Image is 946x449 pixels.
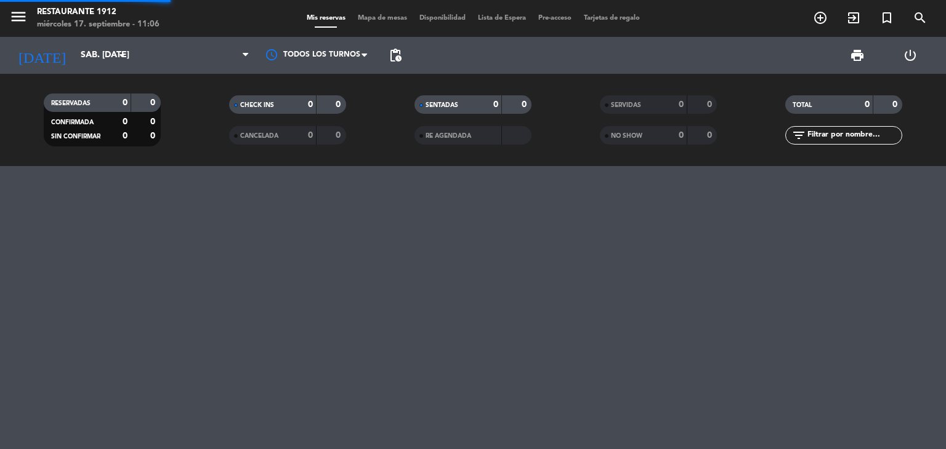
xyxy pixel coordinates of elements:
span: print [850,48,865,63]
strong: 0 [150,117,158,126]
i: search [913,10,928,25]
span: Pre-acceso [532,15,578,22]
strong: 0 [123,98,127,107]
span: SENTADAS [426,102,458,108]
span: Tarjetas de regalo [578,15,646,22]
i: add_circle_outline [813,10,828,25]
span: Disponibilidad [413,15,472,22]
span: SIN CONFIRMAR [51,133,100,140]
strong: 0 [679,131,684,140]
div: Restaurante 1912 [37,6,160,18]
strong: 0 [123,117,127,126]
strong: 0 [308,131,313,140]
strong: 0 [707,100,714,109]
span: TOTAL [793,102,812,108]
span: Lista de Espera [472,15,532,22]
button: menu [9,7,28,30]
strong: 0 [308,100,313,109]
span: RE AGENDADA [426,133,471,139]
i: [DATE] [9,42,75,69]
i: filter_list [791,128,806,143]
i: arrow_drop_down [115,48,129,63]
i: exit_to_app [846,10,861,25]
span: pending_actions [388,48,403,63]
div: LOG OUT [884,37,937,74]
span: CANCELADA [240,133,278,139]
strong: 0 [865,100,870,109]
span: NO SHOW [611,133,642,139]
strong: 0 [123,132,127,140]
span: Mapa de mesas [352,15,413,22]
i: power_settings_new [903,48,918,63]
i: turned_in_not [879,10,894,25]
i: menu [9,7,28,26]
span: Mis reservas [301,15,352,22]
strong: 0 [892,100,900,109]
strong: 0 [150,98,158,107]
span: SERVIDAS [611,102,641,108]
strong: 0 [336,131,343,140]
strong: 0 [150,132,158,140]
strong: 0 [493,100,498,109]
input: Filtrar por nombre... [806,129,902,142]
strong: 0 [522,100,529,109]
span: CONFIRMADA [51,119,94,125]
span: CHECK INS [240,102,274,108]
div: miércoles 17. septiembre - 11:06 [37,18,160,31]
span: RESERVADAS [51,100,91,106]
strong: 0 [336,100,343,109]
strong: 0 [679,100,684,109]
strong: 0 [707,131,714,140]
